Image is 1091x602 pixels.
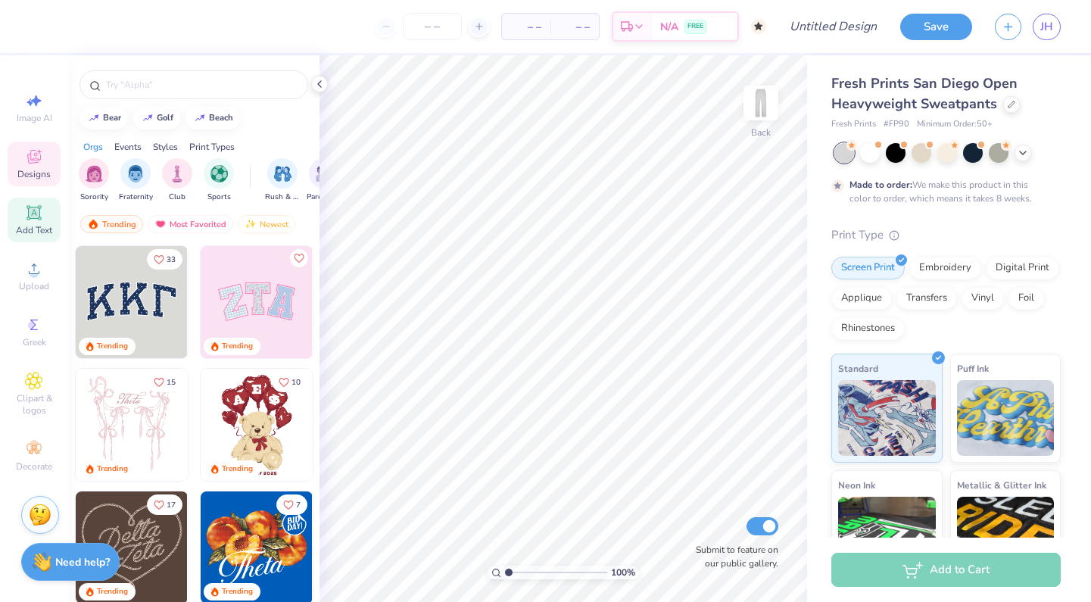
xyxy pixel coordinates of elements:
div: Trending [97,463,128,475]
img: Sports Image [210,165,228,182]
div: Trending [222,341,253,352]
img: 587403a7-0594-4a7f-b2bd-0ca67a3ff8dd [201,369,313,481]
button: filter button [162,158,192,203]
img: e74243e0-e378-47aa-a400-bc6bcb25063a [312,369,424,481]
div: Applique [831,287,892,310]
img: edfb13fc-0e43-44eb-bea2-bf7fc0dd67f9 [187,246,299,358]
div: Digital Print [986,257,1059,279]
img: Newest.gif [245,219,257,229]
div: Orgs [83,140,103,154]
img: most_fav.gif [154,219,167,229]
span: 10 [291,379,301,386]
div: Foil [1008,287,1044,310]
span: Fresh Prints [831,118,876,131]
img: Back [746,88,776,118]
button: filter button [307,158,341,203]
img: 83dda5b0-2158-48ca-832c-f6b4ef4c4536 [76,369,188,481]
span: Rush & Bid [265,192,300,203]
div: beach [209,114,233,122]
div: Trending [97,586,128,597]
div: filter for Sorority [79,158,109,203]
button: Save [900,14,972,40]
button: beach [185,107,240,129]
div: filter for Parent's Weekend [307,158,341,203]
img: Fraternity Image [127,165,144,182]
div: Rhinestones [831,317,905,340]
div: filter for Club [162,158,192,203]
img: trend_line.gif [194,114,206,123]
img: Puff Ink [957,380,1055,456]
div: Trending [97,341,128,352]
span: N/A [660,19,678,35]
img: trend_line.gif [142,114,154,123]
span: Sports [207,192,231,203]
img: 5ee11766-d822-42f5-ad4e-763472bf8dcf [312,246,424,358]
div: filter for Sports [204,158,234,203]
span: JH [1040,18,1053,36]
span: – – [560,19,590,35]
span: Sorority [80,192,108,203]
div: bear [103,114,121,122]
button: Like [290,249,308,267]
div: Most Favorited [148,215,233,233]
span: Standard [838,360,878,376]
span: Clipart & logos [8,392,61,416]
img: Parent's Weekend Image [316,165,333,182]
button: Like [147,372,182,392]
span: 7 [296,501,301,509]
div: Vinyl [962,287,1004,310]
button: filter button [119,158,153,203]
img: d12a98c7-f0f7-4345-bf3a-b9f1b718b86e [187,369,299,481]
span: – – [511,19,541,35]
span: Parent's Weekend [307,192,341,203]
span: # FP90 [884,118,909,131]
a: JH [1033,14,1061,40]
label: Submit to feature on our public gallery. [687,543,778,570]
button: filter button [265,158,300,203]
div: Print Type [831,226,1061,244]
img: Standard [838,380,936,456]
strong: Need help? [55,555,110,569]
div: Trending [80,215,143,233]
div: filter for Fraternity [119,158,153,203]
button: bear [79,107,128,129]
img: Sorority Image [86,165,103,182]
span: Decorate [16,460,52,473]
button: Like [147,494,182,515]
span: 17 [167,501,176,509]
input: Untitled Design [778,11,889,42]
img: trending.gif [87,219,99,229]
button: filter button [204,158,234,203]
img: Club Image [169,165,185,182]
span: Minimum Order: 50 + [917,118,993,131]
div: Back [751,126,771,139]
div: We make this product in this color to order, which means it takes 8 weeks. [849,178,1036,205]
input: Try "Alpha" [104,77,298,92]
input: – – [403,13,462,40]
span: Neon Ink [838,477,875,493]
span: Designs [17,168,51,180]
button: filter button [79,158,109,203]
span: Upload [19,280,49,292]
span: Club [169,192,185,203]
img: Metallic & Glitter Ink [957,497,1055,572]
div: golf [157,114,173,122]
span: Fraternity [119,192,153,203]
div: Transfers [896,287,957,310]
span: Metallic & Glitter Ink [957,477,1046,493]
div: Embroidery [909,257,981,279]
button: Like [276,494,307,515]
div: Events [114,140,142,154]
div: Styles [153,140,178,154]
button: Like [147,249,182,270]
span: Add Text [16,224,52,236]
div: Print Types [189,140,235,154]
button: Like [272,372,307,392]
button: golf [133,107,180,129]
span: Greek [23,336,46,348]
span: Fresh Prints San Diego Open Heavyweight Sweatpants [831,74,1018,113]
div: filter for Rush & Bid [265,158,300,203]
span: Image AI [17,112,52,124]
span: FREE [687,21,703,32]
span: Puff Ink [957,360,989,376]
